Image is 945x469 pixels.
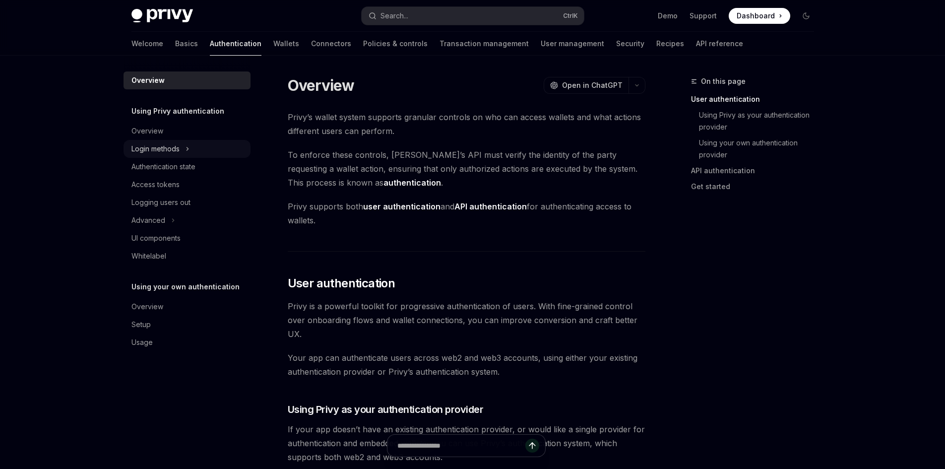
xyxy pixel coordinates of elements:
span: Privy supports both and for authenticating access to wallets. [288,200,645,227]
a: API reference [696,32,743,56]
span: Your app can authenticate users across web2 and web3 accounts, using either your existing authent... [288,351,645,379]
div: Usage [131,336,153,348]
img: dark logo [131,9,193,23]
span: Privy is a powerful toolkit for progressive authentication of users. With fine-grained control ov... [288,299,645,341]
a: Security [616,32,644,56]
h5: Using Privy authentication [131,105,224,117]
button: Toggle Advanced section [124,211,251,229]
div: Logging users out [131,197,190,208]
a: Overview [124,122,251,140]
span: Ctrl K [563,12,578,20]
div: Overview [131,125,163,137]
a: Setup [124,316,251,334]
a: Support [690,11,717,21]
input: Ask a question... [397,435,525,457]
span: On this page [701,75,746,87]
strong: API authentication [454,201,527,211]
a: Logging users out [124,194,251,211]
div: Authentication state [131,161,195,173]
div: Login methods [131,143,180,155]
a: Transaction management [440,32,529,56]
span: User authentication [288,275,395,291]
div: Advanced [131,214,165,226]
a: Authentication state [124,158,251,176]
div: Setup [131,319,151,331]
span: If your app doesn’t have an existing authentication provider, or would like a single provider for... [288,422,645,464]
a: Whitelabel [124,247,251,265]
a: Recipes [656,32,684,56]
a: Overview [124,71,251,89]
button: Toggle Login methods section [124,140,251,158]
a: Demo [658,11,678,21]
strong: user authentication [363,201,441,211]
h5: Using your own authentication [131,281,240,293]
span: Using Privy as your authentication provider [288,402,484,416]
button: Send message [525,439,539,453]
span: Dashboard [737,11,775,21]
span: To enforce these controls, [PERSON_NAME]’s API must verify the identity of the party requesting a... [288,148,645,190]
div: Access tokens [131,179,180,191]
a: Usage [124,334,251,351]
a: User management [541,32,604,56]
a: Dashboard [729,8,790,24]
a: Using your own authentication provider [691,135,822,163]
a: Welcome [131,32,163,56]
a: Get started [691,179,822,195]
div: UI components [131,232,181,244]
a: Connectors [311,32,351,56]
a: UI components [124,229,251,247]
a: Policies & controls [363,32,428,56]
div: Search... [380,10,408,22]
span: Privy’s wallet system supports granular controls on who can access wallets and what actions diffe... [288,110,645,138]
a: Authentication [210,32,261,56]
a: Access tokens [124,176,251,194]
a: Using Privy as your authentication provider [691,107,822,135]
a: API authentication [691,163,822,179]
button: Open in ChatGPT [544,77,629,94]
div: Overview [131,301,163,313]
strong: authentication [383,178,441,188]
a: Wallets [273,32,299,56]
span: Open in ChatGPT [562,80,623,90]
a: Basics [175,32,198,56]
button: Open search [362,7,584,25]
h1: Overview [288,76,355,94]
a: Overview [124,298,251,316]
div: Whitelabel [131,250,166,262]
a: User authentication [691,91,822,107]
div: Overview [131,74,165,86]
button: Toggle dark mode [798,8,814,24]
